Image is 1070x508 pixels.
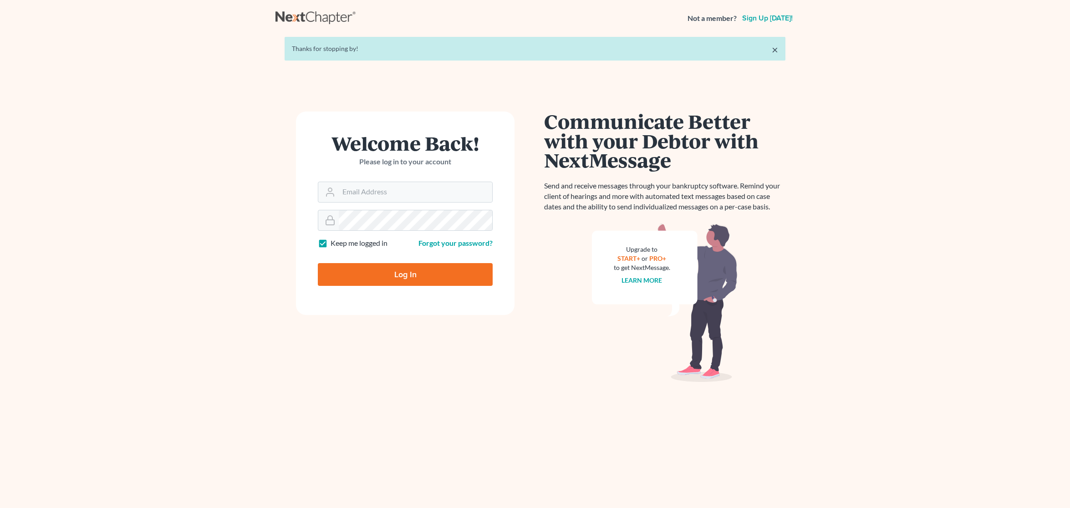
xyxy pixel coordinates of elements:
[772,44,778,55] a: ×
[642,254,648,262] span: or
[614,263,670,272] div: to get NextMessage.
[292,44,778,53] div: Thanks for stopping by!
[688,13,737,24] strong: Not a member?
[339,182,492,202] input: Email Address
[650,254,667,262] a: PRO+
[318,157,493,167] p: Please log in to your account
[331,238,387,249] label: Keep me logged in
[544,112,785,170] h1: Communicate Better with your Debtor with NextMessage
[622,276,662,284] a: Learn more
[544,181,785,212] p: Send and receive messages through your bankruptcy software. Remind your client of hearings and mo...
[318,263,493,286] input: Log In
[618,254,641,262] a: START+
[418,239,493,247] a: Forgot your password?
[740,15,795,22] a: Sign up [DATE]!
[592,223,738,382] img: nextmessage_bg-59042aed3d76b12b5cd301f8e5b87938c9018125f34e5fa2b7a6b67550977c72.svg
[614,245,670,254] div: Upgrade to
[318,133,493,153] h1: Welcome Back!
